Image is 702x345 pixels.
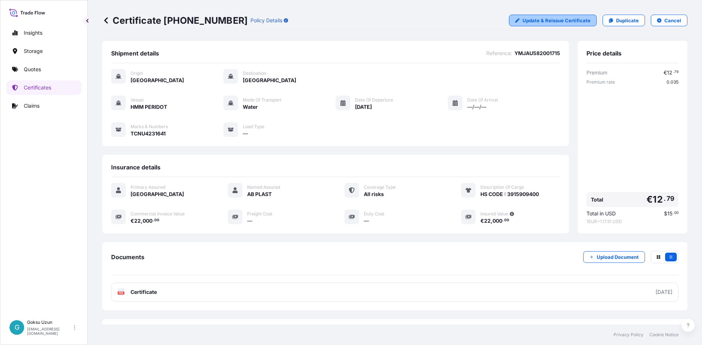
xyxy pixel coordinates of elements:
[646,195,653,204] span: €
[134,218,141,223] span: 22
[24,47,43,55] p: Storage
[131,124,168,130] span: Marks & Numbers
[243,130,248,137] span: —
[674,212,679,214] span: 00
[27,327,72,336] p: [EMAIL_ADDRESS][DOMAIN_NAME]
[673,71,674,73] span: .
[591,196,603,203] span: Total
[480,211,508,217] span: Insured Value
[586,69,607,76] span: Premium
[243,124,264,130] span: Load Type
[102,15,248,26] p: Certificate [PHONE_NUMBER]
[586,210,616,217] span: Total in USD
[491,218,492,223] span: ,
[131,97,144,103] span: Vessel
[6,26,82,40] a: Insights
[649,332,679,338] a: Cookie Notice
[656,288,672,296] div: [DATE]
[119,292,124,294] text: PDF
[664,211,667,216] span: $
[131,70,143,76] span: Origin
[131,218,134,223] span: €
[131,103,167,111] span: HMM PERIDOT
[467,103,486,111] span: —/—/—
[484,218,491,223] span: 22
[664,196,666,201] span: .
[503,219,504,222] span: .
[492,218,502,223] span: 000
[667,196,674,201] span: 79
[131,211,185,217] span: Commercial Invoice Value
[673,212,674,214] span: .
[6,62,82,77] a: Quotes
[664,17,681,24] p: Cancel
[131,288,157,296] span: Certificate
[131,184,165,190] span: Primary Assured
[247,217,252,225] span: —
[24,102,39,110] p: Claims
[6,99,82,113] a: Claims
[243,70,266,76] span: Destination
[651,15,687,26] button: Cancel
[583,251,645,263] button: Upload Document
[514,50,560,57] span: YMJAU582001715
[486,50,512,57] span: Reference :
[653,195,663,204] span: 12
[603,15,645,26] a: Duplicate
[243,97,282,103] span: Mode of Transport
[667,70,672,75] span: 12
[355,103,372,111] span: [DATE]
[247,211,272,217] span: Freight Cost
[15,324,19,331] span: G
[355,97,393,103] span: Date of Departure
[243,103,258,111] span: Water
[480,184,524,190] span: Description Of Cargo
[467,97,498,103] span: Date of Arrival
[480,191,539,198] span: HS CODE : 3915909400
[522,17,590,24] p: Update & Reissue Certificate
[247,184,280,190] span: Named Assured
[597,253,639,261] p: Upload Document
[131,191,184,198] span: [GEOGRAPHIC_DATA]
[111,50,159,57] span: Shipment details
[586,219,679,225] span: 1 EUR = 1.1731 USD
[24,84,51,91] p: Certificates
[250,17,282,24] p: Policy Details
[111,283,679,302] a: PDFCertificate[DATE]
[24,29,42,37] p: Insights
[614,332,643,338] a: Privacy Policy
[111,164,161,171] span: Insurance details
[6,80,82,95] a: Certificates
[24,66,41,73] p: Quotes
[509,15,597,26] a: Update & Reissue Certificate
[27,319,72,325] p: Goksu Uzun
[674,71,679,73] span: 79
[141,218,143,223] span: ,
[480,218,484,223] span: €
[364,184,396,190] span: Coverage Type
[243,77,296,84] span: [GEOGRAPHIC_DATA]
[153,219,154,222] span: .
[364,191,384,198] span: All risks
[247,191,272,198] span: AB PLAST
[364,217,369,225] span: —
[616,17,639,24] p: Duplicate
[364,211,384,217] span: Duty Cost
[664,70,667,75] span: €
[586,79,615,85] span: Premium rate
[667,211,672,216] span: 15
[111,253,144,261] span: Documents
[131,130,166,137] span: TCNU4231641
[131,77,184,84] span: [GEOGRAPHIC_DATA]
[143,218,152,223] span: 000
[586,50,622,57] span: Price details
[504,219,509,222] span: 00
[154,219,159,222] span: 00
[6,44,82,58] a: Storage
[667,79,679,85] span: 0.035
